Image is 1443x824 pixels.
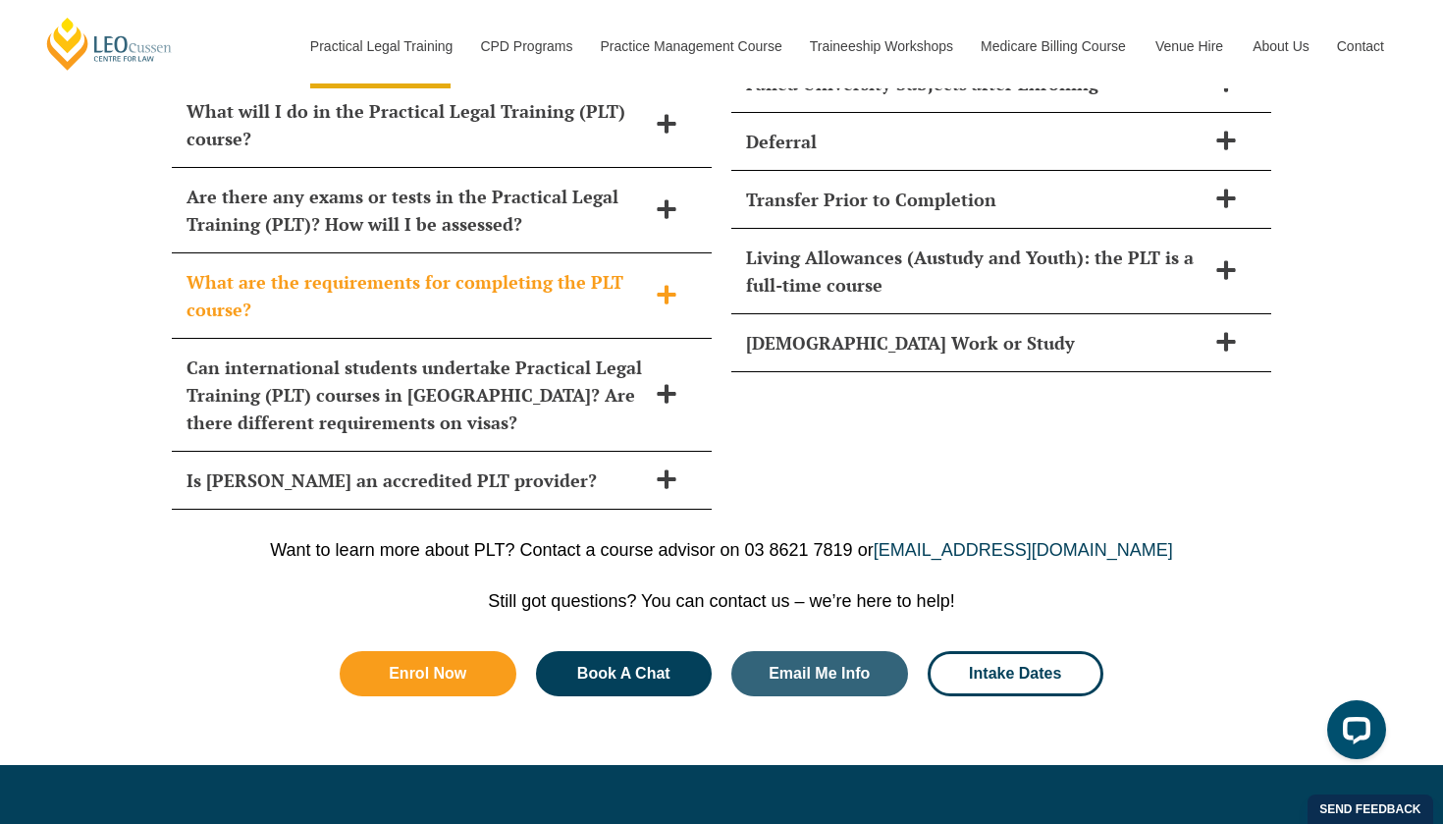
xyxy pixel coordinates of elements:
[928,651,1104,696] a: Intake Dates
[746,244,1205,299] h2: Living Allowances (Austudy and Youth): the PLT is a full-time course
[295,4,466,88] a: Practical Legal Training
[874,540,1173,560] a: [EMAIL_ADDRESS][DOMAIN_NAME]
[746,329,1205,357] h2: [DEMOGRAPHIC_DATA] Work or Study
[162,539,1281,561] p: Want to learn more about PLT? Contact a course advisor on 03 8621 7819 or
[746,186,1205,213] h2: Transfer Prior to Completion
[162,590,1281,612] p: Still got questions? You can contact us – we’re here to help!
[187,268,646,323] h2: What are the requirements for completing the PLT course?
[187,467,646,494] h2: Is [PERSON_NAME] an accredited PLT provider?
[187,97,646,152] h2: What will I do in the Practical Legal Training (PLT) course?
[795,4,966,88] a: Traineeship Workshops
[577,666,670,682] span: Book A Chat
[969,666,1061,682] span: Intake Dates
[187,183,646,238] h2: Are there any exams or tests in the Practical Legal Training (PLT)? How will I be assessed?
[966,4,1141,88] a: Medicare Billing Course
[586,4,795,88] a: Practice Management Course
[731,651,908,696] a: Email Me Info
[1238,4,1322,88] a: About Us
[389,666,466,682] span: Enrol Now
[746,128,1205,155] h2: Deferral
[340,651,516,696] a: Enrol Now
[769,666,870,682] span: Email Me Info
[1141,4,1238,88] a: Venue Hire
[1311,692,1394,775] iframe: LiveChat chat widget
[1322,4,1399,88] a: Contact
[465,4,585,88] a: CPD Programs
[536,651,713,696] a: Book A Chat
[44,16,175,72] a: [PERSON_NAME] Centre for Law
[187,354,646,436] h2: Can international students undertake Practical Legal Training (PLT) courses in [GEOGRAPHIC_DATA]?...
